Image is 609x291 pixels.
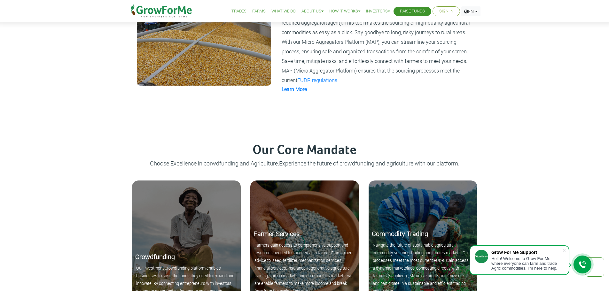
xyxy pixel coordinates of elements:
[439,8,453,15] a: Sign In
[231,8,246,15] a: Trades
[128,159,481,168] p: Choose Excellence in corwdfunding and Agriculture.Experience the future of crowdfunding and agric...
[400,8,425,15] a: Raise Funds
[491,250,562,255] div: Grow For Me Support
[301,8,324,15] a: About Us
[282,86,307,92] a: Learn More
[135,252,175,261] b: Crowdfunding
[254,229,300,238] b: Farmer Services
[461,6,480,16] a: EN
[491,256,562,271] div: Hello! Welcome to Grow For Me where everyone can farm and trade Agric commodities. I'm here to help.
[372,229,428,238] b: Commodity Trading
[252,8,266,15] a: Farms
[366,8,390,15] a: Investors
[297,77,339,83] a: EUDR regulations.
[329,8,360,15] a: How it Works
[128,143,481,158] h3: Our Core Mandate
[271,8,296,15] a: What We Do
